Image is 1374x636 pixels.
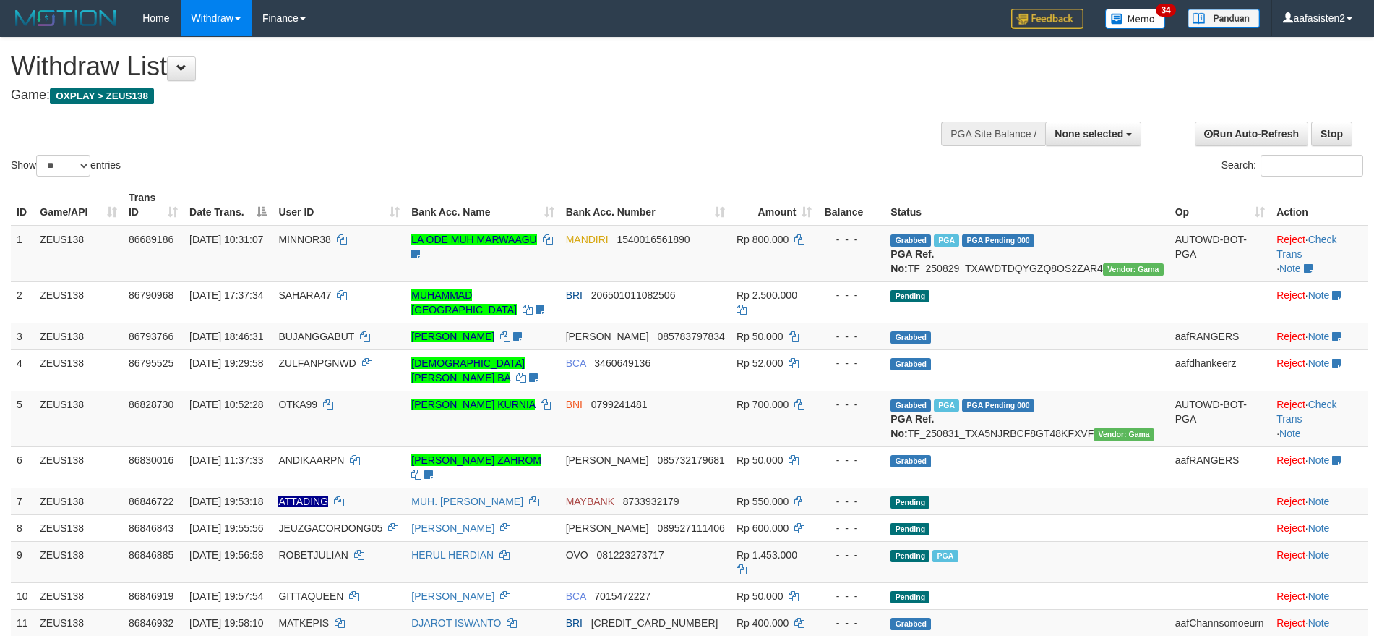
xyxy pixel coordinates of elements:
[1276,590,1305,602] a: Reject
[566,399,583,410] span: BNI
[885,391,1169,446] td: TF_250831_TXA5NJRBCF8GT48KFXVF
[890,234,931,247] span: Grabbed
[890,496,929,509] span: Pending
[1276,399,1336,425] a: Check Trans
[278,399,317,410] span: OTKA99
[1011,9,1083,29] img: Feedback.jpg
[823,616,879,630] div: - - -
[1169,446,1271,488] td: aafRANGERS
[934,234,959,247] span: Marked by aafkaynarin
[890,523,929,535] span: Pending
[189,289,263,301] span: [DATE] 17:37:34
[566,496,614,507] span: MAYBANK
[890,550,929,562] span: Pending
[591,289,676,301] span: Copy 206501011082506 to clipboard
[184,185,272,226] th: Date Trans.: activate to sort column descending
[129,522,173,534] span: 86846843
[129,549,173,561] span: 86846885
[11,88,901,103] h4: Game:
[11,185,34,226] th: ID
[1261,155,1363,177] input: Search:
[278,590,343,602] span: GITTAQUEEN
[1276,522,1305,534] a: Reject
[34,281,123,323] td: ZEUS138
[731,185,818,226] th: Amount: activate to sort column ascending
[1308,522,1330,534] a: Note
[737,549,797,561] span: Rp 1.453.000
[962,399,1034,412] span: PGA Pending
[11,514,34,541] td: 8
[34,514,123,541] td: ZEUS138
[11,541,34,582] td: 9
[737,496,789,507] span: Rp 550.000
[34,349,123,391] td: ZEUS138
[1169,323,1271,349] td: aafRANGERS
[737,617,789,629] span: Rp 400.000
[591,399,648,410] span: Copy 0799241481 to clipboard
[1308,496,1330,507] a: Note
[1094,428,1154,441] span: Vendor URL: https://trx31.1velocity.biz
[1045,122,1141,146] button: None selected
[566,454,649,466] span: [PERSON_NAME]
[278,549,348,561] span: ROBETJULIAN
[1169,226,1271,282] td: AUTOWD-BOT-PGA
[1308,590,1330,602] a: Note
[34,185,123,226] th: Game/API: activate to sort column ascending
[278,331,354,342] span: BUJANGGABUT
[1276,331,1305,342] a: Reject
[189,522,263,534] span: [DATE] 19:55:56
[1279,428,1301,439] a: Note
[817,185,885,226] th: Balance
[1271,323,1368,349] td: ·
[1271,488,1368,514] td: ·
[189,357,263,369] span: [DATE] 19:29:58
[890,618,931,630] span: Grabbed
[1055,128,1123,140] span: None selected
[411,617,501,629] a: DJAROT ISWANTO
[129,496,173,507] span: 86846722
[411,399,535,410] a: [PERSON_NAME] KURNIA
[411,590,494,602] a: [PERSON_NAME]
[594,357,650,369] span: Copy 3460649136 to clipboard
[129,234,173,245] span: 86689186
[129,617,173,629] span: 86846932
[11,281,34,323] td: 2
[1276,549,1305,561] a: Reject
[885,226,1169,282] td: TF_250829_TXAWDTDQYGZQ8OS2ZAR4
[1271,349,1368,391] td: ·
[11,582,34,609] td: 10
[1276,234,1305,245] a: Reject
[823,521,879,535] div: - - -
[1195,122,1308,146] a: Run Auto-Refresh
[1169,185,1271,226] th: Op: activate to sort column ascending
[411,331,494,342] a: [PERSON_NAME]
[129,357,173,369] span: 86795525
[278,454,344,466] span: ANDIKAARPN
[890,358,931,370] span: Grabbed
[566,331,649,342] span: [PERSON_NAME]
[823,494,879,509] div: - - -
[411,496,523,507] a: MUH. [PERSON_NAME]
[657,331,724,342] span: Copy 085783797834 to clipboard
[129,331,173,342] span: 86793766
[11,488,34,514] td: 7
[1156,4,1175,17] span: 34
[11,323,34,349] td: 3
[885,185,1169,226] th: Status
[278,617,329,629] span: MATKEPIS
[1308,357,1330,369] a: Note
[1105,9,1166,29] img: Button%20Memo.svg
[737,331,783,342] span: Rp 50.000
[932,550,958,562] span: Marked by aafsreyleap
[189,454,263,466] span: [DATE] 11:37:33
[1169,609,1271,636] td: aafChannsomoeurn
[596,549,664,561] span: Copy 081223273717 to clipboard
[1221,155,1363,177] label: Search:
[1276,234,1336,260] a: Check Trans
[189,331,263,342] span: [DATE] 18:46:31
[1308,549,1330,561] a: Note
[962,234,1034,247] span: PGA Pending
[737,234,789,245] span: Rp 800.000
[129,590,173,602] span: 86846919
[1271,226,1368,282] td: · ·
